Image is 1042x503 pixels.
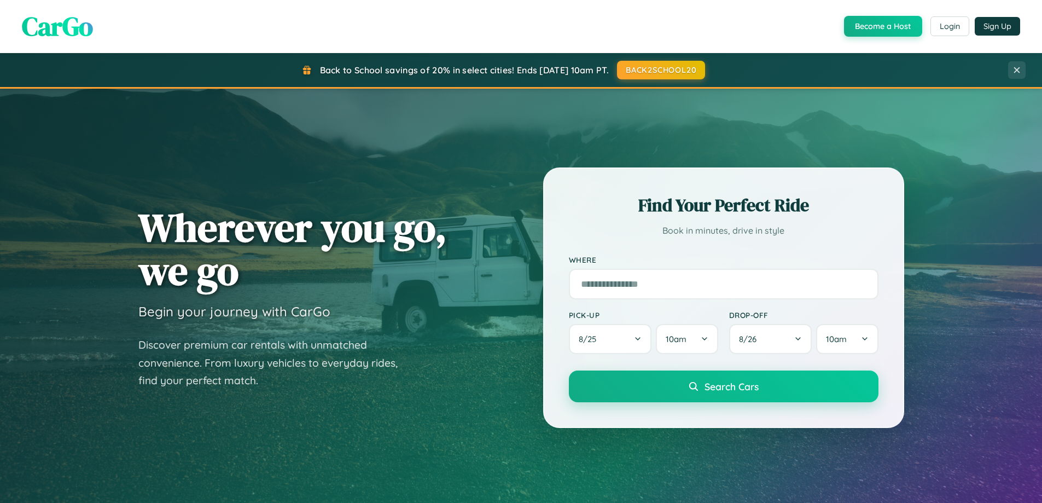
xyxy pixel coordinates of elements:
h1: Wherever you go, we go [138,206,447,292]
button: 10am [656,324,718,354]
p: Book in minutes, drive in style [569,223,878,239]
span: 10am [826,334,847,344]
label: Drop-off [729,310,878,320]
span: 8 / 26 [739,334,762,344]
button: Search Cars [569,371,878,402]
label: Where [569,255,878,264]
button: 10am [816,324,878,354]
h2: Find Your Perfect Ride [569,193,878,217]
button: Login [930,16,969,36]
span: 8 / 25 [579,334,602,344]
button: 8/25 [569,324,652,354]
button: BACK2SCHOOL20 [617,61,705,79]
p: Discover premium car rentals with unmatched convenience. From luxury vehicles to everyday rides, ... [138,336,412,390]
span: Search Cars [705,380,759,392]
h3: Begin your journey with CarGo [138,303,330,320]
span: CarGo [22,8,93,44]
span: 10am [666,334,686,344]
button: 8/26 [729,324,812,354]
button: Sign Up [975,17,1020,36]
span: Back to School savings of 20% in select cities! Ends [DATE] 10am PT. [320,65,609,76]
button: Become a Host [844,16,922,37]
label: Pick-up [569,310,718,320]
